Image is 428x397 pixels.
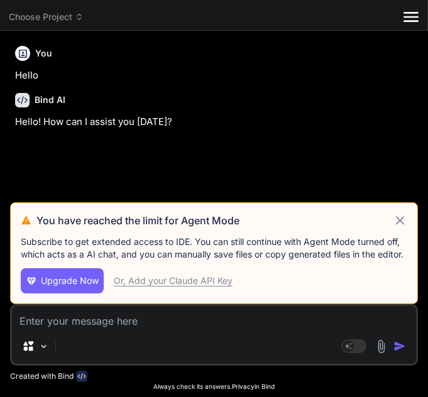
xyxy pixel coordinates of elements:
[41,275,99,287] span: Upgrade Now
[38,341,49,352] img: Pick Models
[21,268,104,293] button: Upgrade Now
[15,115,415,129] p: Hello! How can I assist you [DATE]?
[76,371,87,382] img: bind-logo
[21,236,407,261] p: Subscribe to get extended access to IDE. You can still continue with Agent Mode turned off, which...
[35,94,65,106] h6: Bind AI
[114,275,233,287] div: Or, Add your Claude API Key
[374,339,388,354] img: attachment
[393,340,406,352] img: icon
[9,11,84,23] span: Choose Project
[35,47,52,60] h6: You
[232,383,255,390] span: Privacy
[10,371,74,381] p: Created with Bind
[15,68,415,83] p: Hello
[10,382,418,391] p: Always check its answers. in Bind
[36,213,393,228] h3: You have reached the limit for Agent Mode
